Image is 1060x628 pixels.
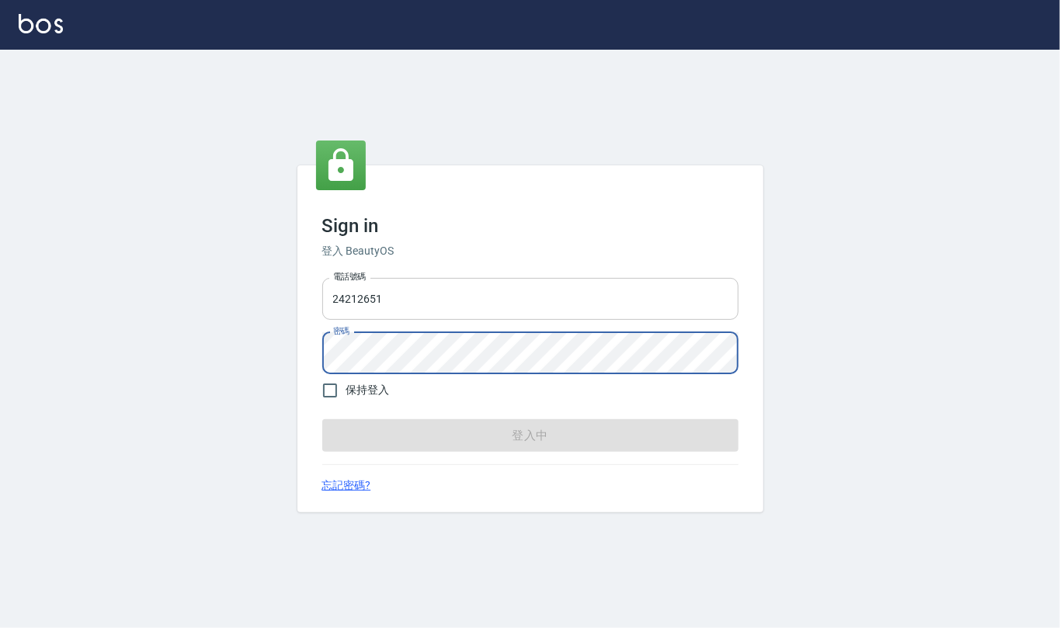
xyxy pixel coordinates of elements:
img: Logo [19,14,63,33]
label: 密碼 [333,325,349,337]
h3: Sign in [322,215,739,237]
h6: 登入 BeautyOS [322,243,739,259]
a: 忘記密碼? [322,477,371,494]
span: 保持登入 [346,382,390,398]
label: 電話號碼 [333,271,366,283]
